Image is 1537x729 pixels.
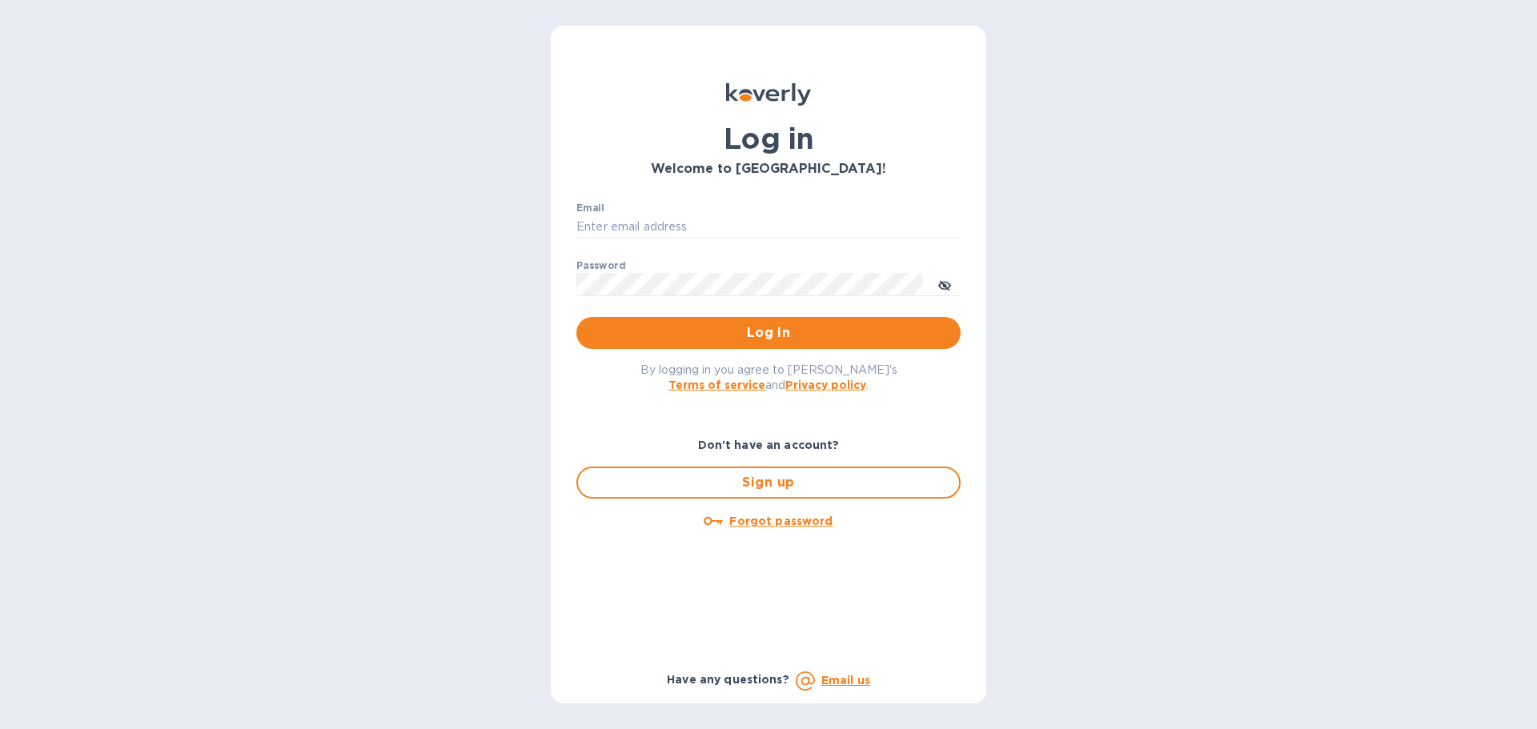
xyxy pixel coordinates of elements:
[589,323,948,342] span: Log in
[929,268,961,300] button: toggle password visibility
[698,439,840,451] b: Don't have an account?
[576,122,961,155] h1: Log in
[576,317,961,349] button: Log in
[667,673,789,686] b: Have any questions?
[729,515,833,527] u: Forgot password
[576,467,961,499] button: Sign up
[668,379,765,391] a: Terms of service
[640,363,897,391] span: By logging in you agree to [PERSON_NAME]'s and .
[576,203,604,213] label: Email
[726,83,811,106] img: Koverly
[821,674,870,687] a: Email us
[785,379,866,391] a: Privacy policy
[576,162,961,177] h3: Welcome to [GEOGRAPHIC_DATA]!
[576,215,961,239] input: Enter email address
[591,473,946,492] span: Sign up
[576,261,625,270] label: Password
